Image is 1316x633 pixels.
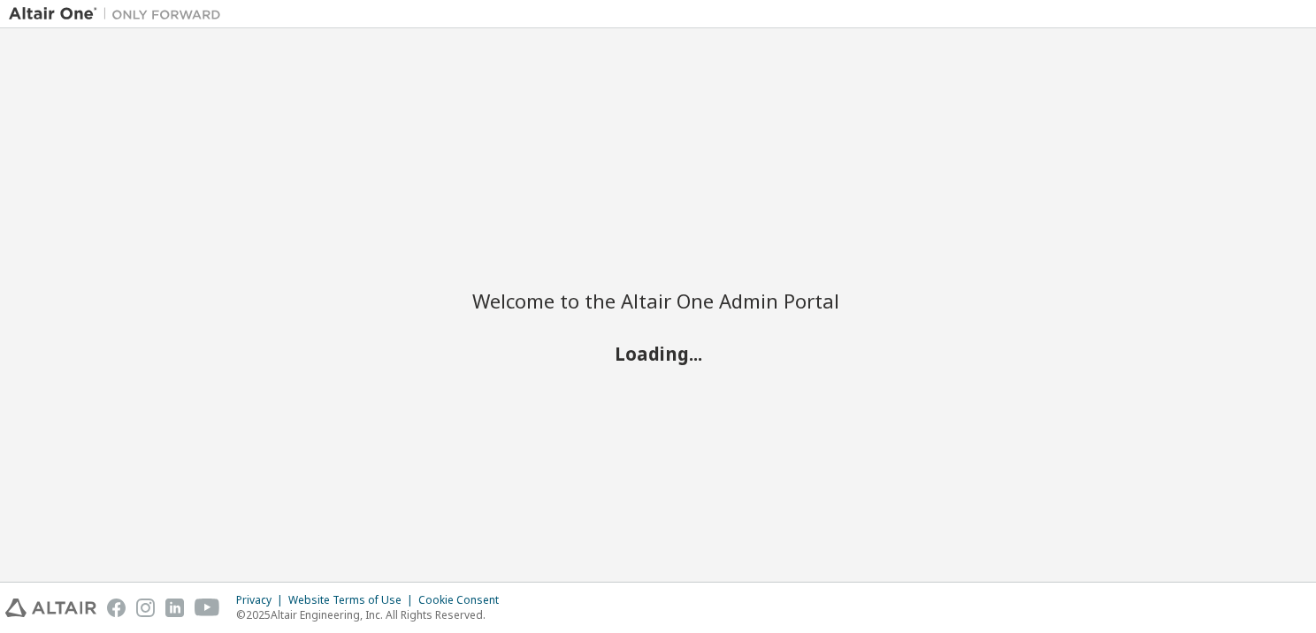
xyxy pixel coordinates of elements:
div: Cookie Consent [418,593,509,607]
p: © 2025 Altair Engineering, Inc. All Rights Reserved. [236,607,509,622]
img: facebook.svg [107,599,126,617]
img: instagram.svg [136,599,155,617]
div: Website Terms of Use [288,593,418,607]
img: linkedin.svg [165,599,184,617]
div: Privacy [236,593,288,607]
img: altair_logo.svg [5,599,96,617]
img: Altair One [9,5,230,23]
h2: Loading... [472,342,844,365]
img: youtube.svg [195,599,220,617]
h2: Welcome to the Altair One Admin Portal [472,288,844,313]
